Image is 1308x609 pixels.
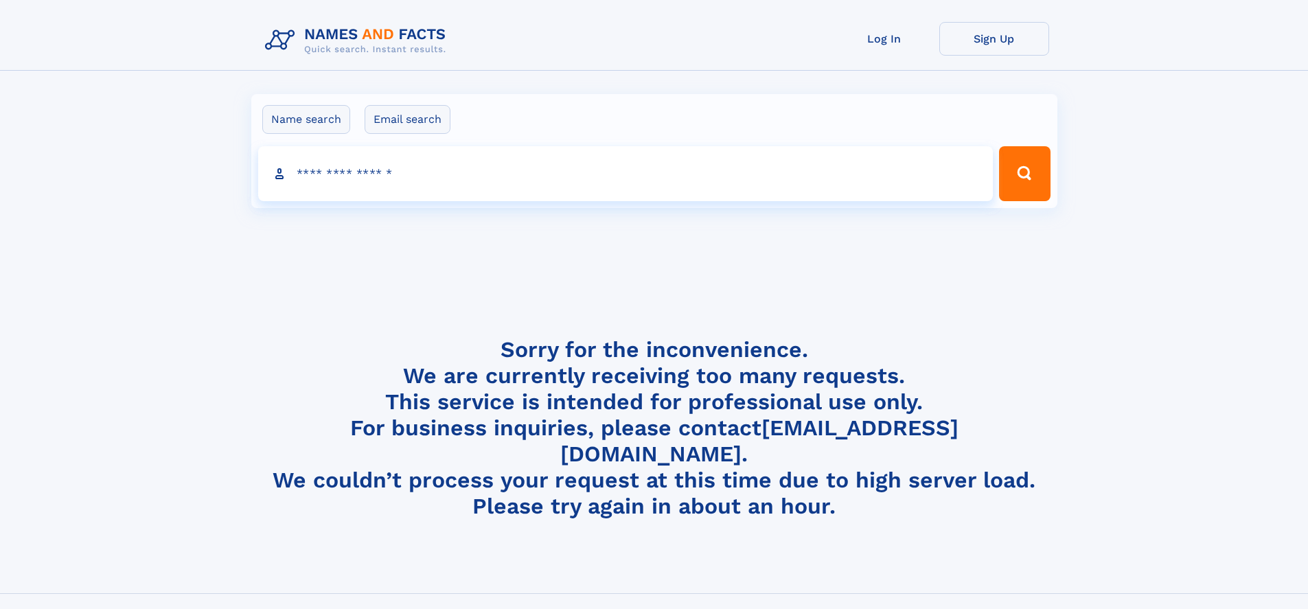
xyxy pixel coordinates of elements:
[829,22,939,56] a: Log In
[260,22,457,59] img: Logo Names and Facts
[939,22,1049,56] a: Sign Up
[262,105,350,134] label: Name search
[260,336,1049,520] h4: Sorry for the inconvenience. We are currently receiving too many requests. This service is intend...
[365,105,450,134] label: Email search
[560,415,959,467] a: [EMAIL_ADDRESS][DOMAIN_NAME]
[999,146,1050,201] button: Search Button
[258,146,994,201] input: search input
